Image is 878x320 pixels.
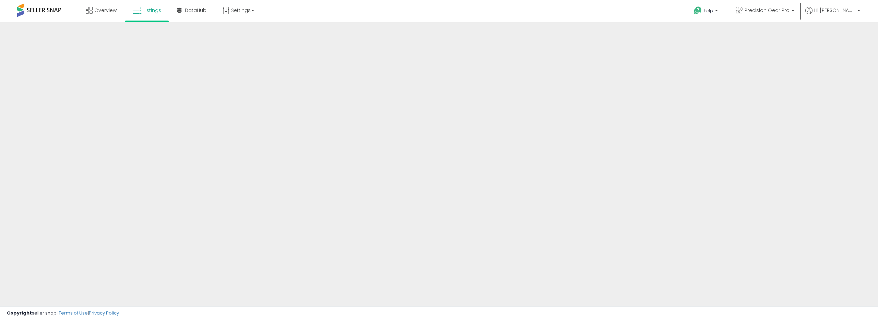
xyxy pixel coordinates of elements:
[143,7,161,14] span: Listings
[185,7,206,14] span: DataHub
[693,6,702,15] i: Get Help
[805,7,860,22] a: Hi [PERSON_NAME]
[94,7,117,14] span: Overview
[704,8,713,14] span: Help
[688,1,725,22] a: Help
[745,7,790,14] span: Precision Gear Pro
[814,7,855,14] span: Hi [PERSON_NAME]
